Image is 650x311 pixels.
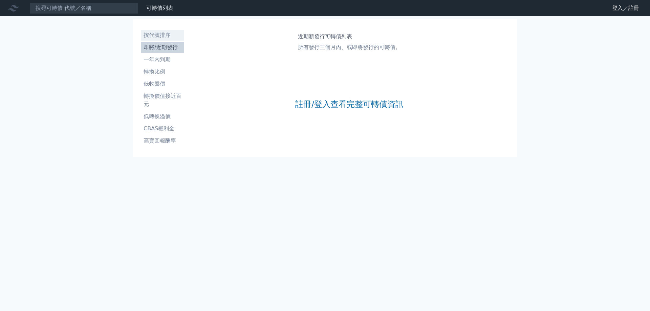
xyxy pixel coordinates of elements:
[141,92,184,108] li: 轉換價值接近百元
[141,135,184,146] a: 高賣回報酬率
[141,55,184,64] li: 一年內到期
[141,123,184,134] a: CBAS權利金
[141,31,184,39] li: 按代號排序
[141,125,184,133] li: CBAS權利金
[141,68,184,76] li: 轉換比例
[607,3,645,14] a: 登入／註冊
[141,43,184,51] li: 即將/近期發行
[146,5,173,11] a: 可轉債列表
[141,111,184,122] a: 低轉換溢價
[141,91,184,110] a: 轉換價值接近百元
[141,79,184,89] a: 低收盤價
[30,2,138,14] input: 搜尋可轉債 代號／名稱
[298,32,401,41] h1: 近期新發行可轉債列表
[141,66,184,77] a: 轉換比例
[295,99,404,110] a: 註冊/登入查看完整可轉債資訊
[298,43,401,51] p: 所有發行三個月內、或即將發行的可轉債。
[141,30,184,41] a: 按代號排序
[141,80,184,88] li: 低收盤價
[141,137,184,145] li: 高賣回報酬率
[141,112,184,120] li: 低轉換溢價
[141,42,184,53] a: 即將/近期發行
[141,54,184,65] a: 一年內到期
